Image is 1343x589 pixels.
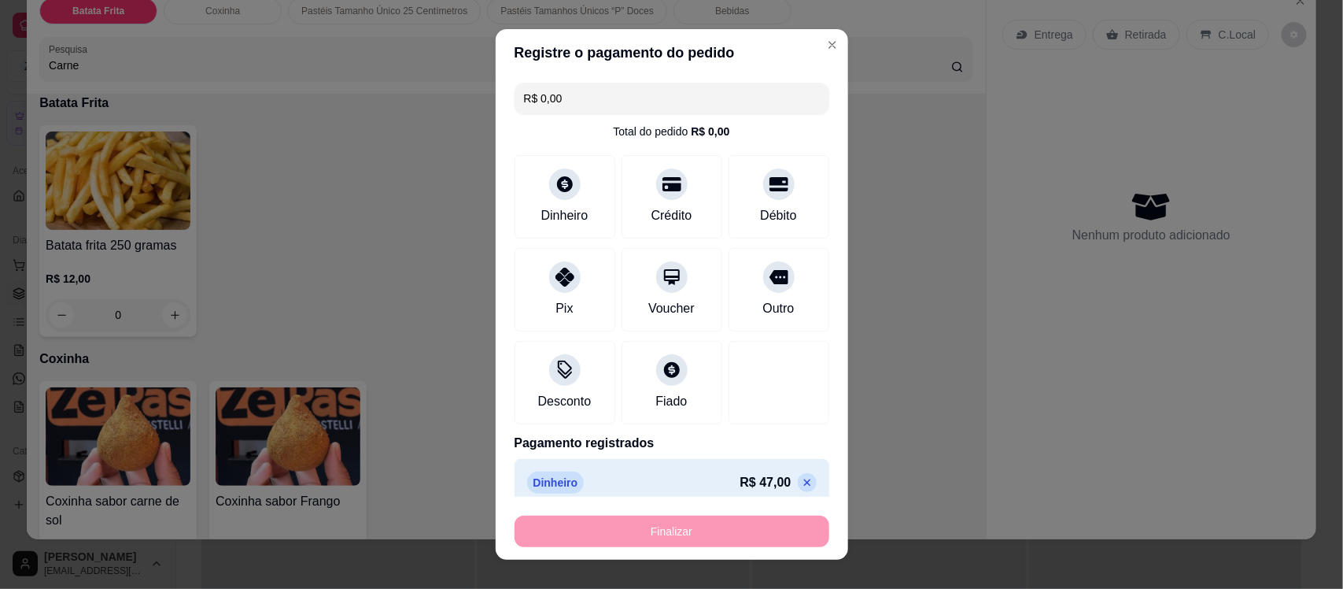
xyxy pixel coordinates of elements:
header: Registre o pagamento do pedido [496,29,848,76]
div: R$ 0,00 [691,124,729,139]
p: R$ 47,00 [740,473,791,492]
div: Pix [555,299,573,318]
div: Outro [762,299,794,318]
p: Pagamento registrados [515,434,829,453]
button: Close [820,32,845,57]
p: Dinheiro [527,472,585,494]
div: Total do pedido [613,124,729,139]
div: Dinheiro [541,206,588,225]
div: Crédito [651,206,692,225]
div: Desconto [538,392,592,411]
input: Ex.: hambúrguer de cordeiro [524,83,820,114]
div: Voucher [648,299,695,318]
div: Fiado [655,392,687,411]
div: Débito [760,206,796,225]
